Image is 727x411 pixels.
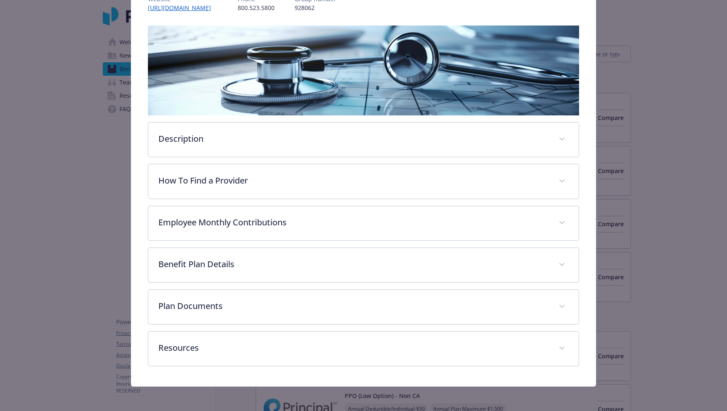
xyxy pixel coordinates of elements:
[238,3,275,12] p: 800.523.5800
[148,164,579,199] div: How To Find a Provider
[148,290,579,324] div: Plan Documents
[158,174,549,187] p: How To Find a Provider
[148,206,579,240] div: Employee Monthly Contributions
[148,4,218,12] a: [URL][DOMAIN_NAME]
[158,133,549,145] p: Description
[148,332,579,366] div: Resources
[148,26,579,115] img: banner
[158,216,549,229] p: Employee Monthly Contributions
[295,3,336,12] p: 928062
[158,342,549,354] p: Resources
[148,248,579,282] div: Benefit Plan Details
[158,258,549,271] p: Benefit Plan Details
[158,300,549,312] p: Plan Documents
[148,123,579,157] div: Description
